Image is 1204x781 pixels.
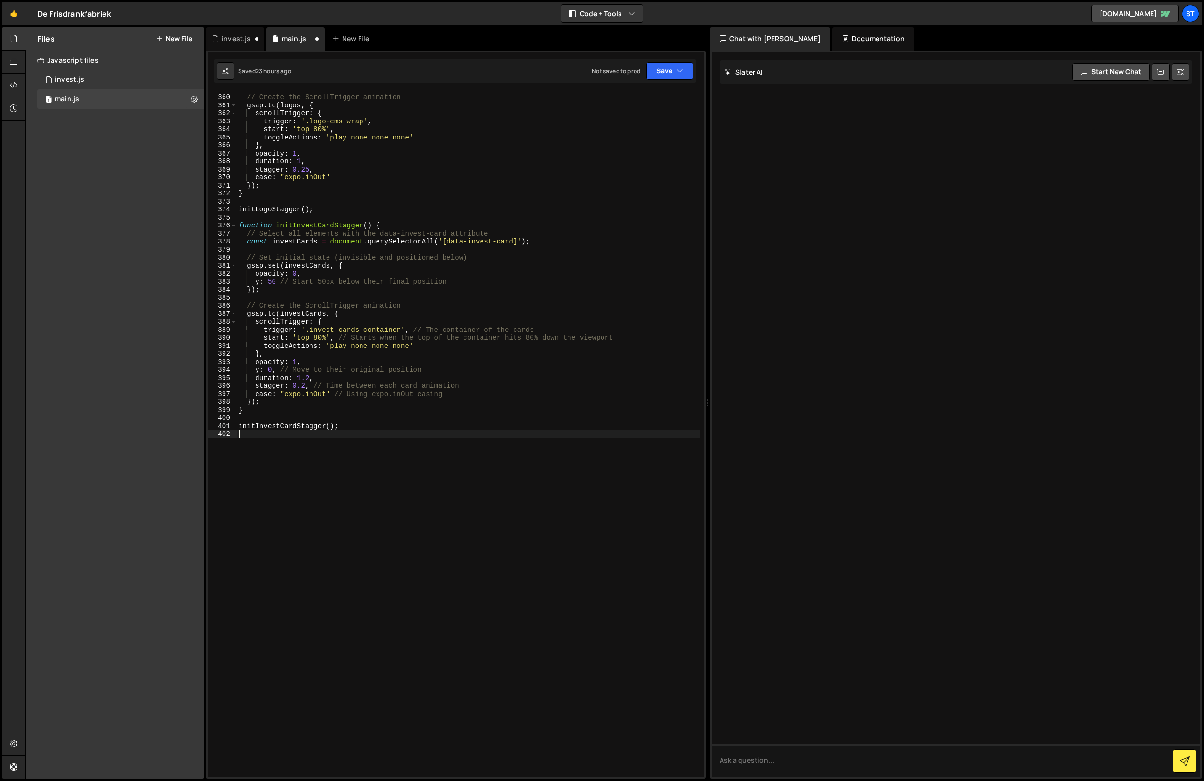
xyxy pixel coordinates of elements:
div: 371 [208,182,237,190]
button: Code + Tools [561,5,643,22]
div: New File [332,34,373,44]
button: New File [156,35,192,43]
div: 384 [208,286,237,294]
div: 360 [208,93,237,102]
div: 380 [208,254,237,262]
div: Chat with [PERSON_NAME] [710,27,830,51]
div: 378 [208,238,237,246]
div: invest.js [55,75,84,84]
div: 386 [208,302,237,310]
div: 376 [208,222,237,230]
div: 397 [208,390,237,399]
div: Documentation [832,27,914,51]
button: Save [646,62,693,80]
div: De Frisdrankfabriek [37,8,111,19]
div: 362 [208,109,237,118]
div: invest.js [222,34,251,44]
h2: Files [37,34,55,44]
button: Start new chat [1072,63,1150,81]
div: 377 [208,230,237,238]
div: 395 [208,374,237,382]
h2: Slater AI [724,68,763,77]
div: 372 [208,190,237,198]
div: 401 [208,422,237,431]
div: 370 [208,174,237,182]
div: 389 [208,326,237,334]
div: 23 hours ago [256,67,291,75]
div: 363 [208,118,237,126]
a: St [1182,5,1199,22]
div: 400 [208,414,237,422]
div: 381 [208,262,237,270]
div: Saved [238,67,291,75]
div: Not saved to prod [592,67,640,75]
div: 399 [208,406,237,415]
div: 379 [208,246,237,254]
div: 373 [208,198,237,206]
div: 390 [208,334,237,342]
div: 387 [208,310,237,318]
div: 402 [208,430,237,438]
div: 383 [208,278,237,286]
div: 385 [208,294,237,302]
div: 364 [208,125,237,134]
div: 396 [208,382,237,390]
div: 366 [208,141,237,150]
div: 393 [208,358,237,366]
div: 382 [208,270,237,278]
div: Javascript files [26,51,204,70]
div: main.js [282,34,306,44]
a: 🤙 [2,2,26,25]
div: 365 [208,134,237,142]
div: main.js [55,95,79,104]
div: 394 [208,366,237,374]
div: 369 [208,166,237,174]
div: 374 [208,206,237,214]
div: 368 [208,157,237,166]
div: 367 [208,150,237,158]
div: 388 [208,318,237,326]
div: 16109/43887.js [37,70,204,89]
span: 1 [46,96,52,104]
div: 375 [208,214,237,222]
div: 361 [208,102,237,110]
div: 16109/43264.js [37,89,204,109]
div: 391 [208,342,237,350]
div: 398 [208,398,237,406]
div: 392 [208,350,237,358]
a: [DOMAIN_NAME] [1091,5,1179,22]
